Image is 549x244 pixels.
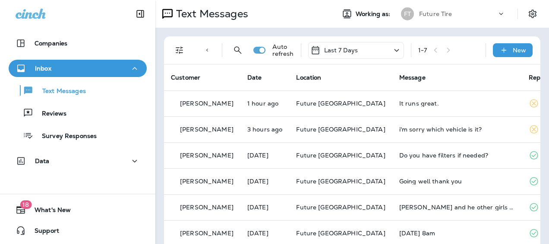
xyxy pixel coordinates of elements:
div: Monday 8am [399,230,515,237]
button: Data [9,152,147,170]
span: Future [GEOGRAPHIC_DATA] [296,125,385,133]
button: Survey Responses [9,126,147,144]
span: Message [399,74,426,81]
button: Search Messages [229,42,246,59]
p: [PERSON_NAME] [180,152,233,159]
button: Companies [9,35,147,52]
button: Support [9,222,147,239]
span: Date [247,74,262,81]
p: [PERSON_NAME] [180,100,233,107]
p: Oct 1, 2025 02:10 PM [247,100,283,107]
div: It runs great. [399,100,515,107]
button: Inbox [9,60,147,77]
button: Filters [171,42,188,59]
p: Text Messages [34,87,86,96]
div: i'm sorry which vehicle is it? [399,126,515,133]
button: Reviews [9,104,147,122]
p: Auto refresh [272,43,294,57]
span: Customer [171,74,200,81]
p: [PERSON_NAME] [180,204,233,211]
span: Support [26,227,59,238]
span: Future [GEOGRAPHIC_DATA] [296,151,385,159]
div: Tony and he other girls at Lakeside do a great job servicing my vehicle. I look forward to seeing... [399,204,515,211]
span: What's New [26,206,71,217]
p: Inbox [35,65,51,72]
p: [PERSON_NAME] [180,126,233,133]
p: Companies [35,40,67,47]
p: [PERSON_NAME] [180,230,233,237]
span: Future [GEOGRAPHIC_DATA] [296,100,385,107]
p: Sep 26, 2025 08:26 AM [247,230,283,237]
span: Location [296,74,321,81]
p: Future Tire [419,10,452,17]
span: Future [GEOGRAPHIC_DATA] [296,229,385,237]
div: Going well thank you [399,178,515,185]
p: Sep 26, 2025 08:27 AM [247,204,283,211]
p: Reviews [33,110,66,118]
span: Future [GEOGRAPHIC_DATA] [296,177,385,185]
p: New [513,47,526,54]
button: 18What's New [9,201,147,218]
span: Working as: [356,10,392,18]
div: FT [401,7,414,20]
span: 18 [20,200,32,209]
p: Sep 30, 2025 10:00 AM [247,152,283,159]
p: Data [35,157,50,164]
div: 1 - 7 [418,47,427,54]
p: [PERSON_NAME] [180,178,233,185]
p: Last 7 Days [324,47,358,54]
p: Survey Responses [33,132,97,141]
button: Collapse Sidebar [128,5,152,22]
p: Sep 30, 2025 08:27 AM [247,178,283,185]
button: Text Messages [9,81,147,100]
p: Oct 1, 2025 12:10 PM [247,126,283,133]
button: Settings [525,6,540,22]
p: Text Messages [173,7,248,20]
div: Do you have filters if needed? [399,152,515,159]
span: Future [GEOGRAPHIC_DATA] [296,203,385,211]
